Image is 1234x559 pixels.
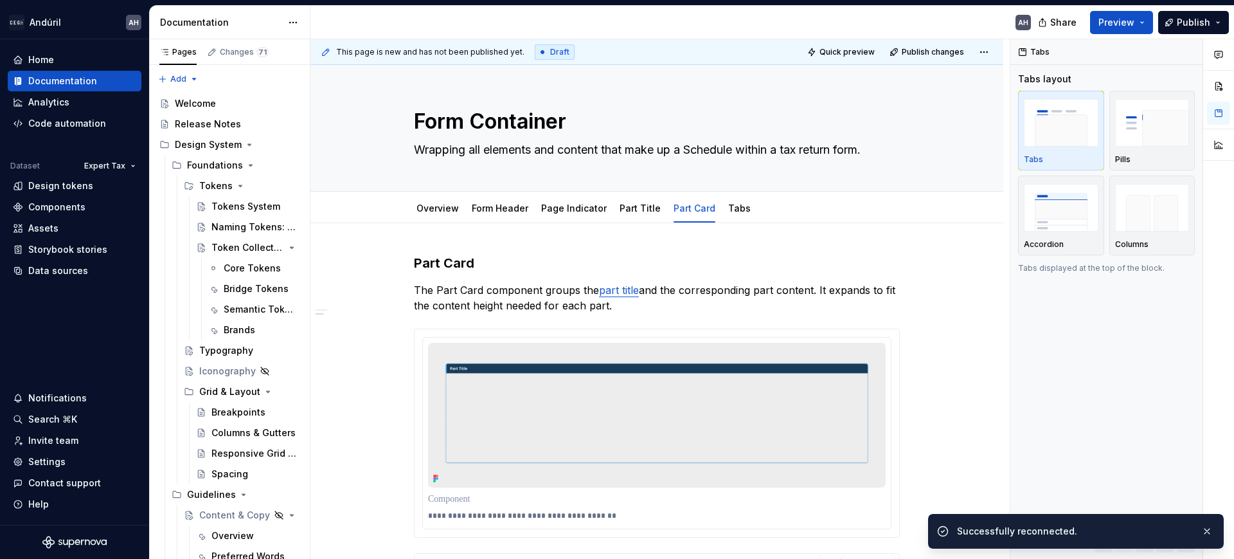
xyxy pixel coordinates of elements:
button: Preview [1090,11,1153,34]
span: 71 [256,47,269,57]
div: Contact support [28,477,101,490]
div: Overview [211,529,254,542]
a: Content & Copy [179,505,305,526]
a: Invite team [8,430,141,451]
button: Help [8,494,141,515]
div: Core Tokens [224,262,281,275]
span: Expert Tax [84,161,125,171]
div: Typography [199,344,253,357]
div: Data sources [28,264,88,277]
div: Storybook stories [28,243,107,256]
div: Guidelines [187,488,236,501]
div: Tabs [723,194,756,221]
span: This page is new and has not been published yet. [336,47,524,57]
button: Add [154,70,202,88]
div: Tokens [179,176,305,196]
div: Brands [224,324,255,336]
div: Tokens System [211,200,280,213]
button: Search ⌘K [8,409,141,430]
div: AH [1018,17,1028,28]
a: Tokens System [191,196,305,217]
textarea: Form Container [411,106,897,137]
span: Add [170,74,186,84]
div: Design tokens [28,179,93,192]
div: Form Header [467,194,533,221]
textarea: Wrapping all elements and content that make up a Schedule within a tax return form. [411,140,897,160]
div: Content & Copy [199,509,270,522]
button: Publish [1158,11,1229,34]
div: Part Title [614,194,666,221]
a: Iconography [179,361,305,381]
div: Dataset [10,161,40,171]
a: Data sources [8,261,141,281]
a: Design tokens [8,176,141,196]
h3: Part Card [414,254,900,272]
a: Brands [203,320,305,340]
button: Quick preview [803,43,881,61]
a: Core Tokens [203,258,305,279]
a: Overview [416,203,459,214]
div: Spacing [211,468,248,481]
div: Foundations [166,155,305,176]
a: Assets [8,218,141,239]
a: Components [8,197,141,217]
div: Welcome [175,97,216,110]
a: Code automation [8,113,141,134]
span: Draft [550,47,569,57]
div: Naming Tokens: Our Framework [211,221,297,234]
div: Successfully reconnected. [957,525,1191,538]
div: Release Notes [175,118,241,131]
div: Guidelines [166,484,305,505]
div: Design System [175,138,242,151]
span: Share [1050,16,1077,29]
div: Iconography [199,365,256,378]
button: placeholderPills [1109,91,1195,170]
a: Tabs [728,203,751,214]
div: Overview [411,194,464,221]
div: Code automation [28,117,106,130]
svg: Supernova Logo [42,536,107,549]
div: Components [28,201,85,214]
a: Overview [191,526,305,546]
a: Naming Tokens: Our Framework [191,217,305,237]
div: Pages [159,47,197,57]
img: 572984b3-56a8-419d-98bc-7b186c70b928.png [9,15,24,30]
a: Home [8,50,141,70]
div: Page Indicator [536,194,612,221]
div: Documentation [28,75,97,87]
a: part title [599,284,639,297]
a: Breakpoints [191,402,305,423]
a: Token Collections [191,237,305,258]
button: placeholderTabs [1018,91,1104,170]
div: Foundations [187,159,243,172]
div: Home [28,53,54,66]
a: Bridge Tokens [203,279,305,299]
a: Typography [179,340,305,361]
button: Contact support [8,473,141,493]
div: Design System [154,134,305,155]
div: Tokens [199,179,233,192]
a: Documentation [8,71,141,91]
div: Analytics [28,96,69,109]
img: placeholder [1115,184,1190,231]
a: Responsive Grid Behavior [191,443,305,464]
a: Release Notes [154,114,305,134]
img: placeholder [1024,184,1098,231]
p: Tabs [1024,154,1043,165]
div: Semantic Tokens [224,303,297,316]
p: The Part Card component groups the and the corresponding part content. It expands to fit the cont... [414,282,900,313]
div: Documentation [160,16,282,29]
p: Columns [1115,239,1149,250]
a: Storybook stories [8,239,141,260]
span: Quick preview [819,47,875,57]
button: Expert Tax [78,157,141,175]
p: Tabs displayed at the top of the block. [1018,263,1195,273]
div: Invite team [28,434,78,447]
div: Bridge Tokens [224,282,289,295]
div: Grid & Layout [179,381,305,402]
a: Analytics [8,92,141,113]
span: Publish changes [902,47,964,57]
img: placeholder [1115,99,1190,146]
div: Grid & Layout [199,385,260,398]
div: Breakpoints [211,406,265,419]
